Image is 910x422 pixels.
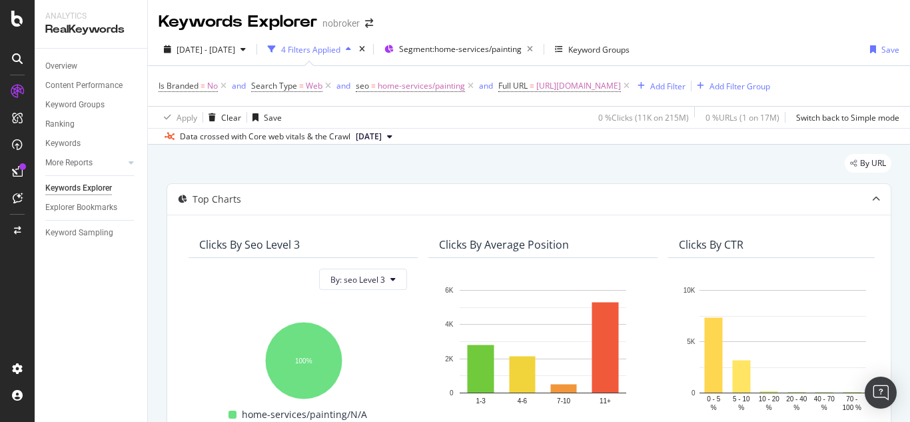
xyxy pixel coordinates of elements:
a: Explorer Bookmarks [45,201,138,215]
div: times [356,43,368,56]
span: Full URL [498,80,528,91]
div: Keywords Explorer [45,181,112,195]
div: Add Filter Group [709,81,770,92]
button: Apply [159,107,197,128]
text: 4-6 [518,397,528,405]
button: [DATE] [350,129,398,145]
button: Save [247,107,282,128]
a: Content Performance [45,79,138,93]
span: 2025 Aug. 4th [356,131,382,143]
span: By URL [860,159,886,167]
div: Keyword Groups [568,44,630,55]
button: Keyword Groups [550,39,635,60]
text: 5K [687,338,695,345]
div: Overview [45,59,77,73]
div: More Reports [45,156,93,170]
text: 10 - 20 [759,395,780,403]
div: 0 % URLs ( 1 on 17M ) [705,112,779,123]
text: 1-3 [476,397,486,405]
div: Clicks By Average Position [439,238,569,251]
span: [DATE] - [DATE] [177,44,235,55]
text: 100% [295,357,312,365]
text: 70 - [846,395,857,403]
span: By: seo Level 3 [330,274,385,285]
a: Keywords [45,137,138,151]
a: Keyword Groups [45,98,138,112]
a: More Reports [45,156,125,170]
span: Web [306,77,322,95]
button: and [479,79,493,92]
text: % [793,404,799,411]
div: and [336,80,350,91]
div: Keywords Explorer [159,11,317,33]
button: Clear [203,107,241,128]
span: [URL][DOMAIN_NAME] [536,77,621,95]
text: 10K [683,287,695,294]
div: nobroker [322,17,360,30]
div: Apply [177,112,197,123]
text: 0 [450,389,454,397]
div: 0 % Clicks ( 11K on 215M ) [598,112,689,123]
text: 0 [691,389,695,397]
span: home-services/painting [378,77,465,95]
div: Ranking [45,117,75,131]
span: = [371,80,376,91]
button: 4 Filters Applied [262,39,356,60]
div: Content Performance [45,79,123,93]
a: Overview [45,59,138,73]
div: Keywords [45,137,81,151]
div: Save [264,112,282,123]
text: 11+ [600,397,611,405]
div: Clicks By seo Level 3 [199,238,300,251]
div: Explorer Bookmarks [45,201,117,215]
div: and [479,80,493,91]
div: Data crossed with Core web vitals & the Crawl [180,131,350,143]
span: = [530,80,534,91]
button: and [336,79,350,92]
button: Save [865,39,899,60]
div: Clear [221,112,241,123]
span: Segment: home-services/painting [399,43,522,55]
svg: A chart. [679,283,887,413]
text: 7-10 [557,397,570,405]
span: = [299,80,304,91]
button: By: seo Level 3 [319,269,407,290]
a: Keywords Explorer [45,181,138,195]
div: Save [881,44,899,55]
div: Analytics [45,11,137,22]
div: Clicks By CTR [679,238,743,251]
text: % [821,404,827,411]
button: and [232,79,246,92]
span: = [201,80,205,91]
div: arrow-right-arrow-left [365,19,373,28]
svg: A chart. [439,283,647,413]
text: 0 - 5 [707,395,720,403]
div: 4 Filters Applied [281,44,340,55]
div: legacy label [845,154,891,173]
text: 4K [445,321,454,329]
span: seo [356,80,369,91]
text: % [766,404,772,411]
div: Add Filter [650,81,685,92]
div: Switch back to Simple mode [796,112,899,123]
svg: A chart. [199,315,407,401]
text: % [738,404,744,411]
button: Add Filter [632,78,685,94]
text: 40 - 70 [814,395,835,403]
a: Keyword Sampling [45,226,138,240]
button: Segment:home-services/painting [379,39,538,60]
div: RealKeywords [45,22,137,37]
div: Open Intercom Messenger [865,377,897,409]
div: Keyword Sampling [45,226,113,240]
span: No [207,77,218,95]
div: Top Charts [193,193,241,206]
a: Ranking [45,117,138,131]
div: Keyword Groups [45,98,105,112]
button: Add Filter Group [691,78,770,94]
text: 20 - 40 [786,395,807,403]
text: 6K [445,287,454,294]
button: [DATE] - [DATE] [159,39,251,60]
